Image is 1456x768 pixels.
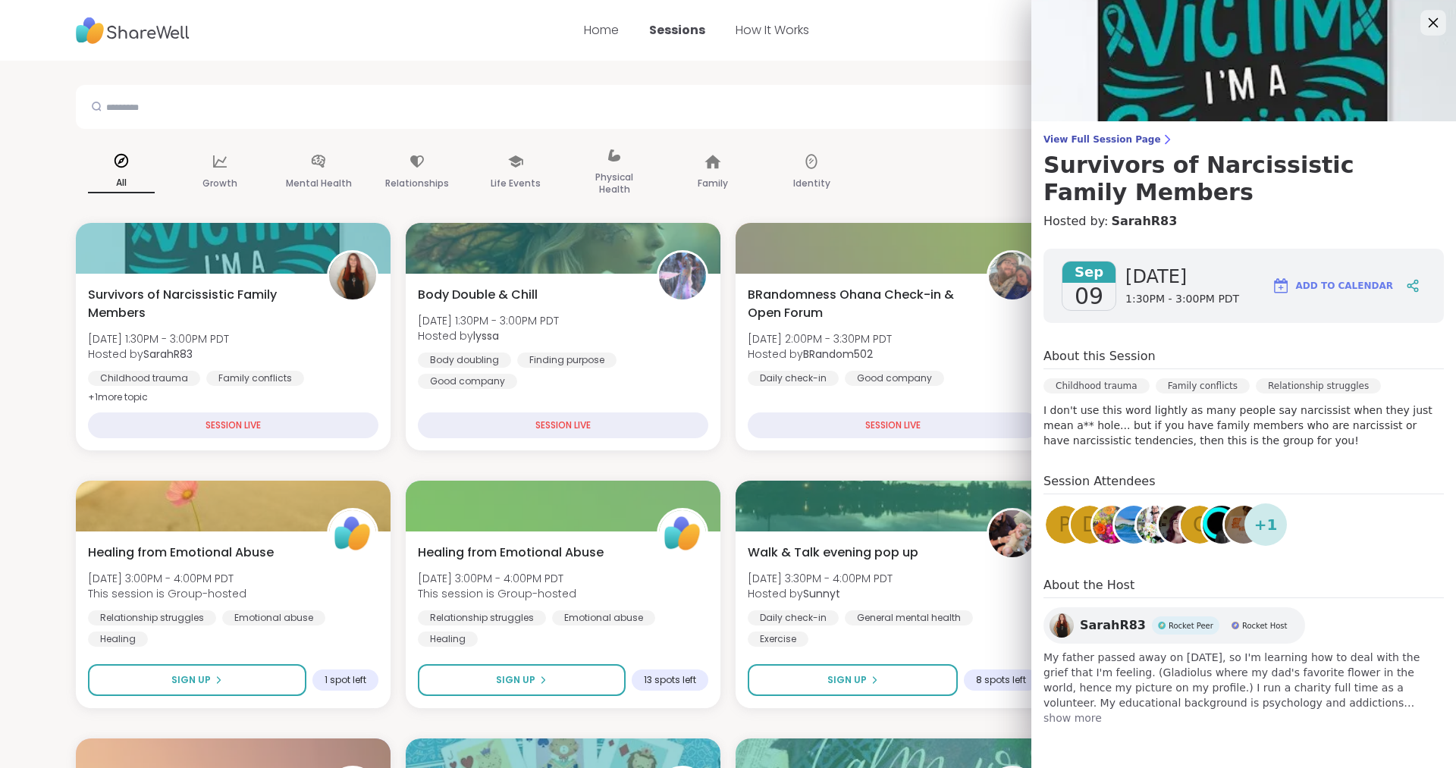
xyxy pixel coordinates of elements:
[827,673,867,687] span: Sign Up
[88,571,246,586] span: [DATE] 3:00PM - 4:00PM PDT
[418,544,604,562] span: Healing from Emotional Abuse
[88,544,274,562] span: Healing from Emotional Abuse
[1043,472,1444,494] h4: Session Attendees
[88,610,216,625] div: Relationship struggles
[418,412,708,438] div: SESSION LIVE
[329,510,376,557] img: ShareWell
[1043,133,1444,206] a: View Full Session PageSurvivors of Narcissistic Family Members
[748,664,958,696] button: Sign Up
[748,610,839,625] div: Daily check-in
[88,346,229,362] span: Hosted by
[88,586,246,601] span: This session is Group-hosted
[989,252,1036,299] img: BRandom502
[1134,503,1177,546] a: Jessiegirl0719
[88,412,378,438] div: SESSION LIVE
[1075,283,1103,310] span: 09
[748,412,1038,438] div: SESSION LIVE
[1265,268,1400,304] button: Add to Calendar
[748,571,893,586] span: [DATE] 3:30PM - 4:00PM PDT
[1156,503,1199,546] a: heather1215
[748,632,808,647] div: Exercise
[325,674,366,686] span: 1 spot left
[1059,510,1071,540] span: p
[329,252,376,299] img: SarahR83
[1159,506,1197,544] img: heather1215
[1296,279,1393,293] span: Add to Calendar
[584,21,619,39] a: Home
[206,371,304,386] div: Family conflicts
[748,286,970,322] span: BRandomness Ohana Check-in & Open Forum
[496,673,535,687] span: Sign Up
[418,286,538,304] span: Body Double & Chill
[88,664,306,696] button: Sign Up
[1043,607,1305,644] a: SarahR83SarahR83Rocket PeerRocket PeerRocket HostRocket Host
[736,21,809,39] a: How It Works
[1043,378,1150,393] div: Childhood trauma
[1178,503,1221,546] a: c
[1169,620,1213,632] span: Rocket Peer
[88,286,310,322] span: Survivors of Narcissistic Family Members
[473,328,499,343] b: lyssa
[989,510,1036,557] img: Sunnyt
[418,313,559,328] span: [DATE] 1:30PM - 3:00PM PDT
[1203,506,1241,544] img: chrisbosshart
[418,374,517,389] div: Good company
[793,174,830,193] p: Identity
[222,610,325,625] div: Emotional abuse
[748,371,839,386] div: Daily check-in
[1222,503,1265,546] a: Vici
[644,674,696,686] span: 13 spots left
[1193,510,1207,540] span: c
[1090,503,1133,546] a: Meredith100
[1272,277,1290,295] img: ShareWell Logomark
[1080,616,1146,635] span: SarahR83
[1043,650,1444,710] span: My father passed away on [DATE], so I'm learning how to deal with the grief that I'm feeling. (Gl...
[1115,506,1153,544] img: PattyG
[418,610,546,625] div: Relationship struggles
[1043,403,1444,448] p: I don't use this word lightly as many people say narcissist when they just mean a** hole... but i...
[1043,152,1444,206] h3: Survivors of Narcissistic Family Members
[143,346,193,362] b: SarahR83
[88,331,229,346] span: [DATE] 1:30PM - 3:00PM PDT
[286,174,352,193] p: Mental Health
[748,346,892,362] span: Hosted by
[76,10,190,52] img: ShareWell Nav Logo
[1112,503,1155,546] a: PattyG
[88,632,148,647] div: Healing
[803,586,840,601] b: Sunnyt
[1093,506,1131,544] img: Meredith100
[1137,506,1175,544] img: Jessiegirl0719
[1043,347,1156,365] h4: About this Session
[1050,613,1074,638] img: SarahR83
[418,328,559,343] span: Hosted by
[1225,506,1263,544] img: Vici
[581,168,648,199] p: Physical Health
[517,353,617,368] div: Finding purpose
[552,610,655,625] div: Emotional abuse
[418,586,576,601] span: This session is Group-hosted
[202,174,237,193] p: Growth
[659,252,706,299] img: lyssa
[171,673,211,687] span: Sign Up
[418,632,478,647] div: Healing
[1111,212,1177,230] a: SarahR83
[491,174,541,193] p: Life Events
[1043,133,1444,146] span: View Full Session Page
[698,174,728,193] p: Family
[748,331,892,346] span: [DATE] 2:00PM - 3:30PM PDT
[1043,710,1444,726] span: show more
[1062,262,1116,283] span: Sep
[418,353,511,368] div: Body doubling
[1232,622,1239,629] img: Rocket Host
[1125,292,1239,307] span: 1:30PM - 3:00PM PDT
[845,371,944,386] div: Good company
[88,371,200,386] div: Childhood trauma
[803,346,873,362] b: BRandom502
[1254,513,1278,536] span: + 1
[1082,510,1097,540] span: D
[1156,378,1250,393] div: Family conflicts
[1242,620,1288,632] span: Rocket Host
[748,544,918,562] span: Walk & Talk evening pop up
[1125,265,1239,289] span: [DATE]
[845,610,973,625] div: General mental health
